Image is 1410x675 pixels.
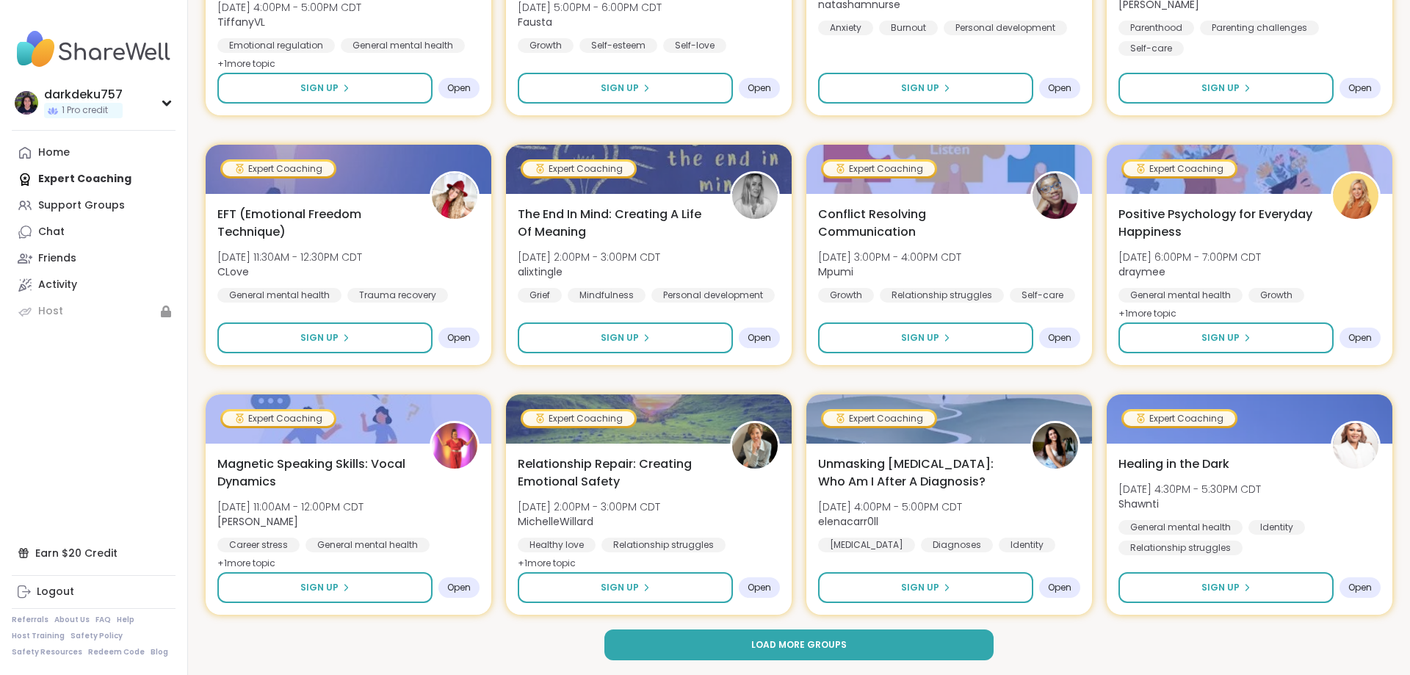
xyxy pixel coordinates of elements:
[518,538,596,552] div: Healthy love
[1200,21,1319,35] div: Parenting challenges
[217,499,364,514] span: [DATE] 11:00AM - 12:00PM CDT
[1118,541,1243,555] div: Relationship struggles
[1118,250,1261,264] span: [DATE] 6:00PM - 7:00PM CDT
[217,538,300,552] div: Career stress
[1118,572,1334,603] button: Sign Up
[601,331,639,344] span: Sign Up
[818,538,915,552] div: [MEDICAL_DATA]
[518,206,714,241] span: The End In Mind: Creating A Life Of Meaning
[1118,21,1194,35] div: Parenthood
[1348,82,1372,94] span: Open
[1048,582,1071,593] span: Open
[347,288,448,303] div: Trauma recovery
[1124,411,1235,426] div: Expert Coaching
[751,638,847,651] span: Load more groups
[818,322,1033,353] button: Sign Up
[1201,82,1240,95] span: Sign Up
[818,264,853,279] b: Mpumi
[999,538,1055,552] div: Identity
[223,411,334,426] div: Expert Coaching
[518,572,733,603] button: Sign Up
[818,21,873,35] div: Anxiety
[523,162,634,176] div: Expert Coaching
[37,585,74,599] div: Logout
[818,250,961,264] span: [DATE] 3:00PM - 4:00PM CDT
[1118,288,1243,303] div: General mental health
[818,455,1014,491] span: Unmasking [MEDICAL_DATA]: Who Am I After A Diagnosis?
[1048,332,1071,344] span: Open
[518,15,552,29] b: Fausta
[1201,581,1240,594] span: Sign Up
[1118,520,1243,535] div: General mental health
[601,538,726,552] div: Relationship struggles
[38,198,125,213] div: Support Groups
[12,631,65,641] a: Host Training
[663,38,726,53] div: Self-love
[901,581,939,594] span: Sign Up
[217,264,249,279] b: CLove
[300,82,339,95] span: Sign Up
[217,514,298,529] b: [PERSON_NAME]
[1118,322,1334,353] button: Sign Up
[518,455,714,491] span: Relationship Repair: Creating Emotional Safety
[217,38,335,53] div: Emotional regulation
[70,631,123,641] a: Safety Policy
[748,332,771,344] span: Open
[223,162,334,176] div: Expert Coaching
[518,73,733,104] button: Sign Up
[447,82,471,94] span: Open
[12,615,48,625] a: Referrals
[1118,455,1229,473] span: Healing in the Dark
[748,82,771,94] span: Open
[1348,332,1372,344] span: Open
[1333,173,1378,219] img: draymee
[1348,582,1372,593] span: Open
[12,272,176,298] a: Activity
[151,647,168,657] a: Blog
[12,647,82,657] a: Safety Resources
[447,582,471,593] span: Open
[518,250,660,264] span: [DATE] 2:00PM - 3:00PM CDT
[732,423,778,469] img: MichelleWillard
[217,455,413,491] span: Magnetic Speaking Skills: Vocal Dynamics
[305,538,430,552] div: General mental health
[604,629,994,660] button: Load more groups
[879,21,938,35] div: Burnout
[651,288,775,303] div: Personal development
[44,87,123,103] div: darkdeku757
[117,615,134,625] a: Help
[823,162,935,176] div: Expert Coaching
[62,104,108,117] span: 1 Pro credit
[601,82,639,95] span: Sign Up
[1248,288,1304,303] div: Growth
[12,245,176,272] a: Friends
[300,331,339,344] span: Sign Up
[217,73,433,104] button: Sign Up
[217,288,341,303] div: General mental health
[1118,73,1334,104] button: Sign Up
[432,423,477,469] img: Lisa_LaCroix
[95,615,111,625] a: FAQ
[88,647,145,657] a: Redeem Code
[217,572,433,603] button: Sign Up
[748,582,771,593] span: Open
[1118,497,1159,511] b: Shawnti
[12,219,176,245] a: Chat
[880,288,1004,303] div: Relationship struggles
[38,225,65,239] div: Chat
[1248,520,1305,535] div: Identity
[518,499,660,514] span: [DATE] 2:00PM - 3:00PM CDT
[518,288,562,303] div: Grief
[518,264,563,279] b: alixtingle
[1201,331,1240,344] span: Sign Up
[1118,41,1184,56] div: Self-care
[1033,423,1078,469] img: elenacarr0ll
[300,581,339,594] span: Sign Up
[1010,288,1075,303] div: Self-care
[217,15,265,29] b: TiffanyVL
[823,411,935,426] div: Expert Coaching
[1124,162,1235,176] div: Expert Coaching
[12,298,176,325] a: Host
[217,250,362,264] span: [DATE] 11:30AM - 12:30PM CDT
[944,21,1067,35] div: Personal development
